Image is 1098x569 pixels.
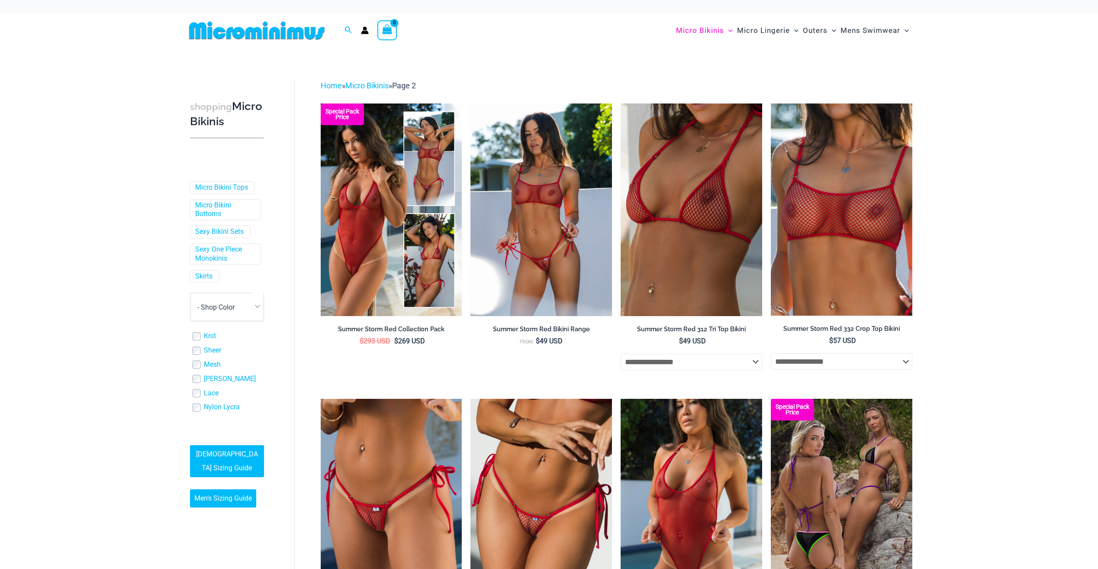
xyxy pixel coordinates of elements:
a: Men’s Sizing Guide [190,489,256,508]
a: Summer Storm Red 332 Crop Top 01Summer Storm Red 332 Crop Top 449 Thong 03Summer Storm Red 332 Cr... [771,103,912,316]
span: Menu Toggle [900,19,909,42]
span: Micro Bikinis [676,19,724,42]
span: Menu Toggle [724,19,733,42]
span: From: [520,339,534,345]
h2: Summer Storm Red Bikini Range [470,325,612,333]
a: Summer Storm Red 312 Tri Top 01Summer Storm Red 312 Tri Top 449 Thong 04Summer Storm Red 312 Tri ... [621,103,762,316]
a: Lace [204,389,219,398]
a: Summer Storm Red Collection Pack [321,325,462,336]
nav: Site Navigation [673,16,913,45]
a: Micro Bikini Tops [195,183,248,192]
span: $ [360,337,364,345]
span: $ [536,337,540,345]
span: Mens Swimwear [840,19,900,42]
a: Micro LingerieMenu ToggleMenu Toggle [735,17,801,44]
a: Summer Storm Red 312 Tri Top Bikini [621,325,762,336]
a: Skirts [195,272,213,281]
span: - Shop Color [190,293,264,321]
a: Summer Storm Red Collection Pack F Summer Storm Red Collection Pack BSummer Storm Red Collection ... [321,103,462,316]
a: Summer Storm Red Bikini Range [470,325,612,336]
span: Page 2 [392,81,416,90]
a: Micro Bikini Bottoms [195,201,254,219]
span: Menu Toggle [790,19,799,42]
a: Knit [204,332,216,341]
h3: Micro Bikinis [190,99,264,129]
a: Nylon Lycra [204,403,240,412]
bdi: 57 USD [829,336,856,345]
bdi: 49 USD [536,337,563,345]
a: Sheer [204,346,221,355]
bdi: 49 USD [679,337,706,345]
a: View Shopping Cart, empty [377,20,397,40]
a: Sexy Bikini Sets [195,227,244,236]
img: Summer Storm Red Collection Pack F [321,103,462,316]
a: Micro Bikinis [345,81,389,90]
span: $ [394,337,398,345]
bdi: 293 USD [360,337,390,345]
span: Micro Lingerie [737,19,790,42]
a: Sexy One Piece Monokinis [195,245,254,263]
span: - Shop Color [197,303,235,311]
a: Micro BikinisMenu ToggleMenu Toggle [674,17,735,44]
h2: Summer Storm Red Collection Pack [321,325,462,333]
a: Search icon link [345,25,352,36]
span: shopping [190,101,232,112]
a: Account icon link [361,26,369,34]
b: Special Pack Price [321,109,364,120]
img: MM SHOP LOGO FLAT [186,21,328,40]
img: Summer Storm Red 332 Crop Top 01 [771,103,912,316]
a: Home [321,81,342,90]
span: $ [679,337,683,345]
a: Mens SwimwearMenu ToggleMenu Toggle [838,17,911,44]
span: $ [829,336,833,345]
a: Mesh [204,360,221,369]
img: Summer Storm Red 332 Crop Top 449 Thong 02 [470,103,612,316]
a: OutersMenu ToggleMenu Toggle [801,17,838,44]
img: Summer Storm Red 312 Tri Top 01 [621,103,762,316]
h2: Summer Storm Red 312 Tri Top Bikini [621,325,762,333]
span: » » [321,81,416,90]
a: Summer Storm Red 332 Crop Top Bikini [771,325,912,336]
a: [PERSON_NAME] [204,375,256,384]
bdi: 269 USD [394,337,425,345]
a: [DEMOGRAPHIC_DATA] Sizing Guide [190,445,264,477]
span: Menu Toggle [828,19,836,42]
a: Summer Storm Red 332 Crop Top 449 Thong 02Summer Storm Red 332 Crop Top 449 Thong 03Summer Storm ... [470,103,612,316]
h2: Summer Storm Red 332 Crop Top Bikini [771,325,912,333]
b: Special Pack Price [771,404,814,415]
span: Outers [803,19,828,42]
